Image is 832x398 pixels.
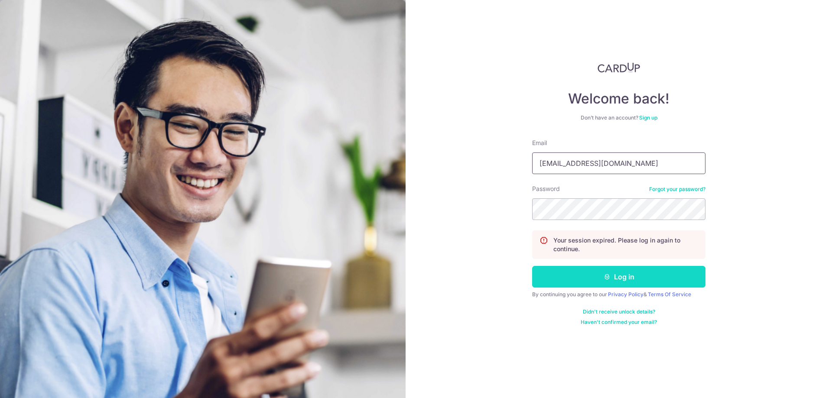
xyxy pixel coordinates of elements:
div: By continuing you agree to our & [532,291,705,298]
a: Terms Of Service [648,291,691,298]
a: Didn't receive unlock details? [583,308,655,315]
label: Email [532,139,547,147]
img: CardUp Logo [598,62,640,73]
a: Forgot your password? [649,186,705,193]
h4: Welcome back! [532,90,705,107]
a: Privacy Policy [608,291,643,298]
a: Haven't confirmed your email? [581,319,657,326]
button: Log in [532,266,705,288]
p: Your session expired. Please log in again to continue. [553,236,698,253]
a: Sign up [639,114,657,121]
div: Don’t have an account? [532,114,705,121]
input: Enter your Email [532,152,705,174]
label: Password [532,184,560,193]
